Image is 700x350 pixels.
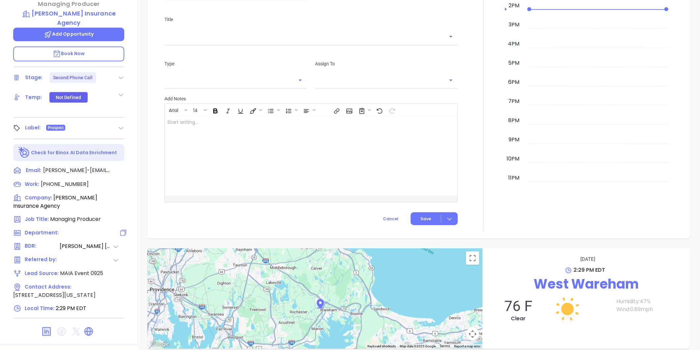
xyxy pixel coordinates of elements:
[234,104,246,116] span: Underline
[440,344,450,349] a: Terms (opens in new tab)
[18,147,30,158] img: Ai-Enrich-DaqCidB-.svg
[296,76,305,85] button: Open
[209,104,221,116] span: Bold
[60,269,103,277] span: MAIA Event 0925
[446,32,455,41] button: Open
[25,92,42,102] div: Temp:
[25,216,49,223] span: Job Title:
[56,92,81,103] div: Not Defined
[507,117,521,124] div: 8pm
[43,166,112,174] span: [PERSON_NAME]-[EMAIL_ADDRESS][DOMAIN_NAME]
[282,104,299,116] span: Insert Ordered List
[386,104,397,116] span: Redo
[221,104,233,116] span: Italic
[13,291,96,299] span: [STREET_ADDRESS][US_STATE]
[60,242,112,251] span: [PERSON_NAME] [PERSON_NAME]
[507,174,521,182] div: 11pm
[25,229,59,236] span: Department:
[371,212,411,225] button: Cancel
[164,16,458,23] p: Title
[13,194,97,210] span: [PERSON_NAME] Insurance Agency
[466,328,479,341] button: Map camera controls
[164,60,307,67] p: Type
[56,304,86,312] span: 2:29 PM EDT
[164,95,458,102] p: Add Notes
[50,215,101,223] span: Managing Producer
[149,340,171,349] img: Google
[343,104,355,116] span: Insert Image
[507,136,521,144] div: 9pm
[48,124,64,131] span: Prospect
[13,9,124,27] a: [PERSON_NAME] Insurance Agency
[535,276,600,342] img: Day
[446,76,455,85] button: Open
[505,155,521,163] div: 10pm
[330,104,342,116] span: Insert link
[25,256,59,264] span: Referred by:
[300,104,317,116] span: Align
[466,252,479,265] button: Toggle fullscreen view
[264,104,281,116] span: Insert Unordered List
[190,104,203,116] button: 14
[25,270,59,277] span: Lead Source:
[190,104,208,116] span: Font size
[367,344,396,349] button: Keyboard shortcuts
[489,297,548,315] p: 76 F
[44,31,94,37] span: Add Opportunity
[31,149,117,156] p: Check for Binox AI Data Enrichment
[53,72,93,83] div: Second Phone Call
[507,21,521,29] div: 3pm
[507,78,521,86] div: 6pm
[489,315,548,323] p: Clear
[489,274,684,294] p: West Wareham
[507,40,521,48] div: 4pm
[41,180,89,188] span: [PHONE_NUMBER]
[165,104,189,116] span: Font family
[190,107,201,112] span: 14
[165,104,183,116] button: Arial
[25,305,54,312] span: Local Time:
[507,97,521,105] div: 7pm
[26,166,41,175] span: Email:
[25,242,59,251] span: BDR:
[492,255,684,263] p: [DATE]
[315,60,458,67] p: Assign To
[247,104,264,116] span: Fill color or set the text color
[454,344,481,348] a: Report a map error
[373,104,385,116] span: Undo
[25,283,72,290] span: Contact Address:
[25,123,41,133] div: Label:
[421,216,431,222] span: Save
[25,181,39,188] span: Work:
[25,194,52,201] span: Company:
[507,59,521,67] div: 5pm
[355,104,372,116] span: Surveys
[149,340,171,349] a: Open this area in Google Maps (opens a new window)
[383,216,398,222] span: Cancel
[616,305,684,313] p: Wind: 0.89 mph
[165,107,182,112] span: Arial
[507,2,521,10] div: 2pm
[574,266,605,274] span: 2:29 PM EDT
[25,73,43,83] div: Stage:
[400,344,436,348] span: Map data ©2025 Google
[411,212,458,225] button: Save
[616,297,684,305] p: Humidity: 47 %
[53,50,85,57] span: Book Now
